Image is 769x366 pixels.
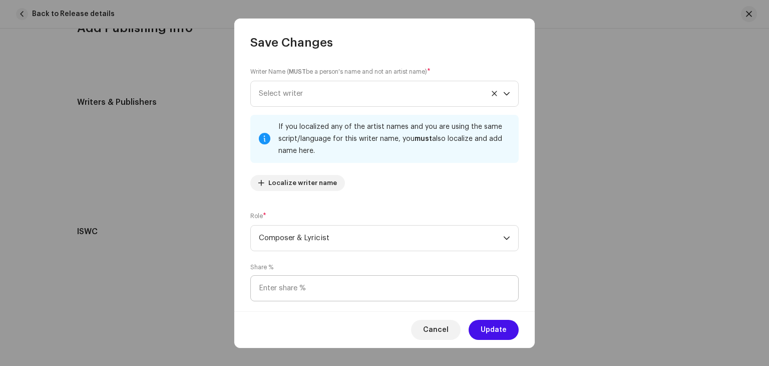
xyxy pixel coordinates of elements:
div: If you localized any of the artist names and you are using the same script/language for this writ... [278,121,511,157]
button: Update [469,320,519,340]
span: Cancel [423,320,449,340]
span: Localize writer name [268,173,337,193]
strong: MUST [289,69,306,75]
span: Update [481,320,507,340]
span: Select writer [259,81,503,106]
button: Cancel [411,320,461,340]
label: Share % [250,263,273,271]
div: dropdown trigger [503,81,510,106]
strong: must [415,135,432,142]
small: Role [250,211,263,221]
button: Localize writer name [250,175,345,191]
span: Select writer [259,90,303,97]
div: dropdown trigger [503,226,510,251]
span: Composer & Lyricist [259,226,503,251]
small: Writer Name ( be a person's name and not an artist name) [250,67,427,77]
span: Save Changes [250,35,333,51]
input: Enter share % [250,275,519,301]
